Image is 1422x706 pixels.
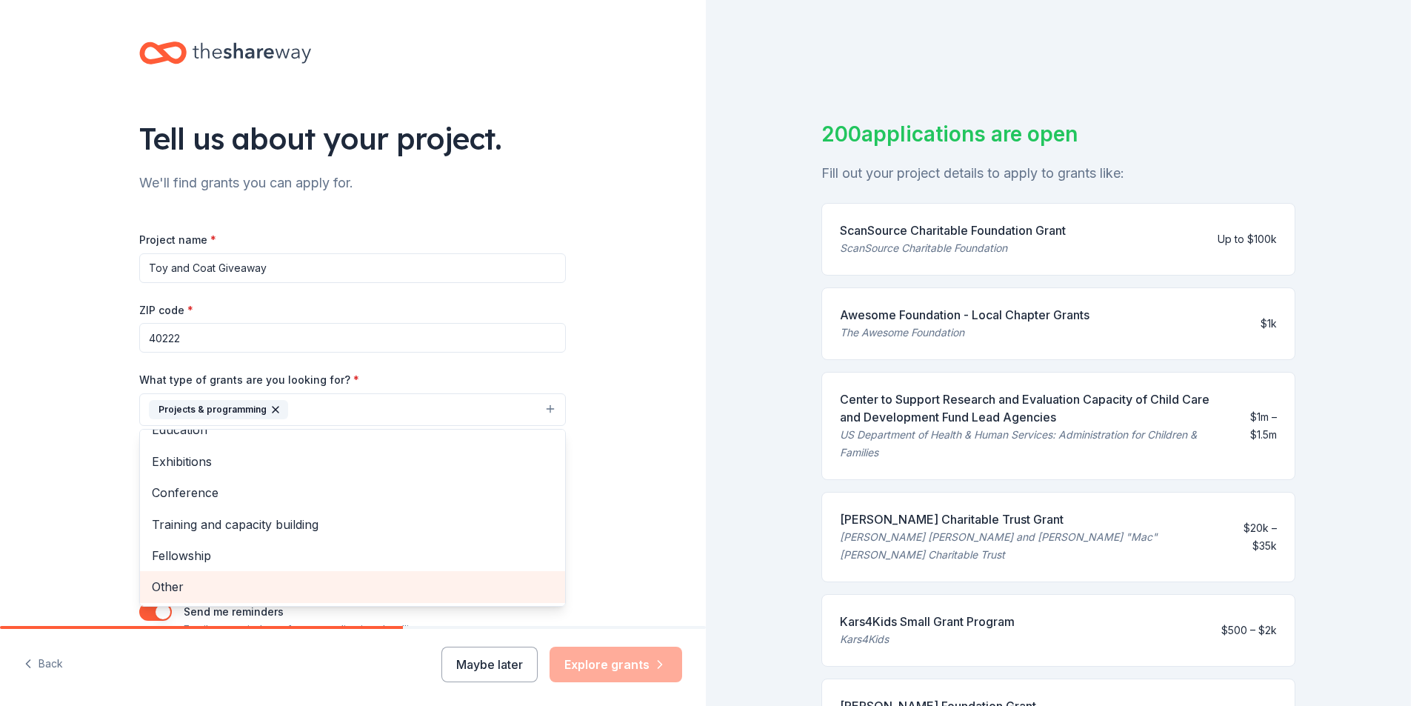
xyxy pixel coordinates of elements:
[149,400,288,419] div: Projects & programming
[152,515,553,534] span: Training and capacity building
[152,546,553,565] span: Fellowship
[139,429,566,607] div: Projects & programming
[152,420,553,439] span: Education
[152,577,553,596] span: Other
[152,483,553,502] span: Conference
[152,452,553,471] span: Exhibitions
[139,393,566,426] button: Projects & programming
